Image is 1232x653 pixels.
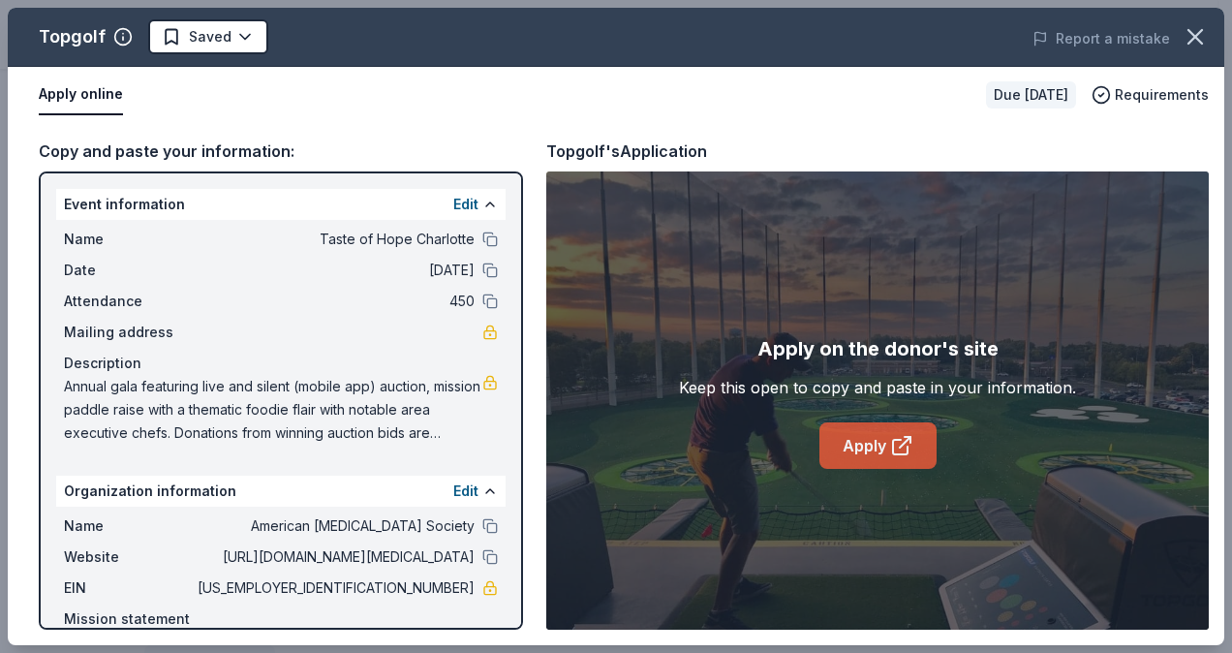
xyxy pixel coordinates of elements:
[1092,83,1209,107] button: Requirements
[194,228,475,251] span: Taste of Hope Charlotte
[39,75,123,115] button: Apply online
[64,228,194,251] span: Name
[1115,83,1209,107] span: Requirements
[189,25,231,48] span: Saved
[679,376,1076,399] div: Keep this open to copy and paste in your information.
[39,21,106,52] div: Topgolf
[64,607,498,631] div: Mission statement
[148,19,268,54] button: Saved
[986,81,1076,109] div: Due [DATE]
[56,476,506,507] div: Organization information
[546,139,707,164] div: Topgolf's Application
[757,333,999,364] div: Apply on the donor's site
[453,480,478,503] button: Edit
[819,422,937,469] a: Apply
[1032,27,1170,50] button: Report a mistake
[64,545,194,569] span: Website
[64,576,194,600] span: EIN
[64,290,194,313] span: Attendance
[56,189,506,220] div: Event information
[64,352,498,375] div: Description
[194,259,475,282] span: [DATE]
[194,290,475,313] span: 450
[194,514,475,538] span: American [MEDICAL_DATA] Society
[453,193,478,216] button: Edit
[194,545,475,569] span: [URL][DOMAIN_NAME][MEDICAL_DATA]
[64,514,194,538] span: Name
[39,139,523,164] div: Copy and paste your information:
[64,375,482,445] span: Annual gala featuring live and silent (mobile app) auction, mission paddle raise with a thematic ...
[64,321,194,344] span: Mailing address
[194,576,475,600] span: [US_EMPLOYER_IDENTIFICATION_NUMBER]
[64,259,194,282] span: Date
